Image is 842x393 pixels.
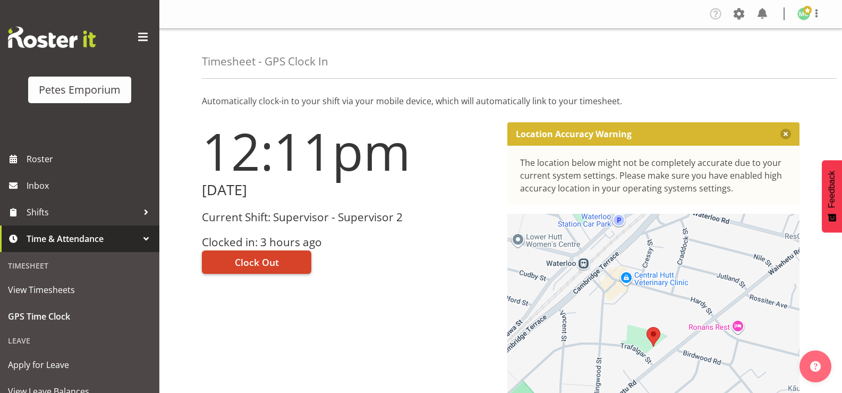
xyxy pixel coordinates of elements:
h3: Clocked in: 3 hours ago [202,236,495,248]
span: Feedback [827,171,837,208]
button: Clock Out [202,250,311,274]
span: Inbox [27,178,154,194]
a: View Timesheets [3,277,157,303]
img: help-xxl-2.png [810,361,821,372]
a: Apply for Leave [3,352,157,378]
button: Feedback - Show survey [822,160,842,232]
span: Apply for Leave [8,357,151,373]
span: Roster [27,151,154,167]
span: Clock Out [235,255,279,269]
h4: Timesheet - GPS Clock In [202,55,328,68]
span: Time & Attendance [27,231,138,247]
span: GPS Time Clock [8,308,151,324]
button: Close message [780,129,791,139]
span: View Timesheets [8,282,151,298]
span: Shifts [27,204,138,220]
p: Automatically clock-in to your shift via your mobile device, which will automatically link to you... [202,95,800,107]
h3: Current Shift: Supervisor - Supervisor 2 [202,211,495,223]
p: Location Accuracy Warning [516,129,632,139]
a: GPS Time Clock [3,303,157,330]
div: Timesheet [3,255,157,277]
img: melissa-cowen2635.jpg [797,7,810,20]
div: Petes Emporium [39,82,121,98]
img: Rosterit website logo [8,27,96,48]
div: Leave [3,330,157,352]
h1: 12:11pm [202,122,495,180]
div: The location below might not be completely accurate due to your current system settings. Please m... [520,156,787,195]
h2: [DATE] [202,182,495,198]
